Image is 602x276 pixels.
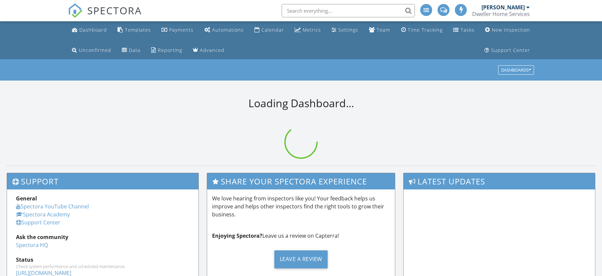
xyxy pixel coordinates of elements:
a: Reporting [149,44,185,57]
a: Data [119,44,143,57]
a: Metrics [292,24,324,36]
div: Metrics [303,27,321,33]
h3: Latest Updates [404,173,595,189]
div: Leave a Review [274,250,328,268]
div: Check system performance and scheduled maintenance. [16,264,189,269]
div: Ask the community [16,233,189,241]
a: Spectora YouTube Channel [16,203,89,210]
div: Templates [125,27,151,33]
a: Time Tracking [399,24,445,36]
a: New Inspection [482,24,533,36]
h3: Support [7,173,198,189]
div: Automations [212,27,244,33]
a: Spectora HQ [16,241,48,249]
a: Automations (Advanced) [202,24,246,36]
strong: Enjoying Spectora? [212,232,262,239]
div: Status [16,256,189,264]
div: Advanced [200,47,224,53]
a: Unconfirmed [69,44,114,57]
a: Settings [329,24,361,36]
button: Dashboards [498,66,534,75]
div: Tasks [460,27,474,33]
a: Calendar [252,24,287,36]
div: Team [377,27,390,33]
a: Tasks [451,24,477,36]
div: Payments [169,27,193,33]
p: We love hearing from inspectors like you! Your feedback helps us improve and helps other inspecto... [212,194,390,218]
div: Dashboards [501,68,531,73]
div: Settings [338,27,358,33]
div: [PERSON_NAME] [481,4,525,11]
div: Support Center [491,47,530,53]
div: Dweller Home Services [472,11,530,17]
a: Support Center [16,219,60,226]
a: Payments [159,24,196,36]
div: Calendar [261,27,284,33]
input: Search everything... [282,4,415,17]
div: Time Tracking [408,27,443,33]
a: Templates [115,24,153,36]
a: Leave a Review [212,245,390,273]
div: Unconfirmed [79,47,111,53]
div: Reporting [158,47,182,53]
img: The Best Home Inspection Software - Spectora [68,3,83,18]
h3: Share Your Spectora Experience [207,173,395,189]
a: Advanced [190,44,227,57]
div: Data [129,47,141,53]
div: Dashboard [79,27,107,33]
div: New Inspection [492,27,530,33]
a: Spectora Academy [16,211,70,218]
p: Leave us a review on Capterra! [212,232,390,240]
a: Dashboard [69,24,110,36]
a: Support Center [482,44,533,57]
a: Team [366,24,393,36]
a: SPECTORA [68,9,142,23]
span: SPECTORA [87,3,142,17]
strong: General [16,195,37,202]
